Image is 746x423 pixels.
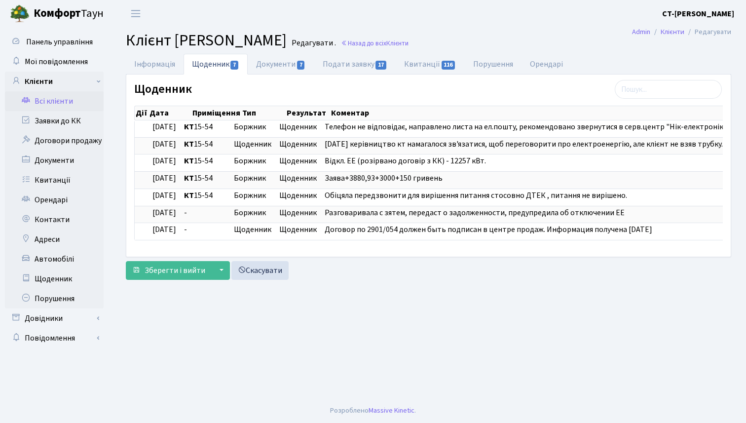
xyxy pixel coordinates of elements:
label: Щоденник [134,82,192,97]
a: CT-[PERSON_NAME] [662,8,734,20]
span: Таун [34,5,104,22]
span: Боржник [234,173,271,184]
a: Квитанції [5,170,104,190]
th: Дії [135,106,149,120]
span: 17 [375,61,386,70]
a: Порушення [5,289,104,308]
span: - [184,224,226,235]
li: Редагувати [684,27,731,38]
th: Результат [286,106,330,120]
a: Орендарі [522,54,571,75]
small: Редагувати . [290,38,336,48]
a: Клієнти [661,27,684,37]
span: Відкл. ЕЕ (розірвано договір з КК) - 12257 кВт. [325,155,486,166]
span: Щоденник [279,224,317,235]
a: Всі клієнти [5,91,104,111]
span: 15-54 [184,139,226,150]
span: 7 [297,61,305,70]
b: КТ [184,121,194,132]
span: [DATE] [152,207,176,218]
span: Щоденник [279,173,317,184]
span: 15-54 [184,173,226,184]
span: [DATE] [152,139,176,150]
a: Квитанції [396,54,464,75]
span: Обіцяла передзвонити для вирішення питання стосовно ДТЕК , питання не вирішено. [325,190,627,201]
b: КТ [184,155,194,166]
span: 15-54 [184,155,226,167]
a: Щоденник [184,54,248,75]
span: [DATE] [152,121,176,132]
span: Щоденник [279,155,317,167]
span: Заява+3880,93+3000+150 гривень [325,173,443,184]
span: Щоденник [279,190,317,201]
span: Договор по 2901/054 должен быть подписан в центре продаж. Информация получена [DATE] [325,224,652,235]
button: Переключити навігацію [123,5,148,22]
a: Договори продажу [5,131,104,151]
span: 116 [442,61,455,70]
span: Щоденник [234,224,271,235]
th: Приміщення [191,106,241,120]
a: Контакти [5,210,104,230]
span: Щоденник [279,207,317,219]
input: Пошук... [615,80,722,99]
a: Автомобілі [5,249,104,269]
a: Клієнти [5,72,104,91]
a: Повідомлення [5,328,104,348]
a: Довідники [5,308,104,328]
span: Боржник [234,190,271,201]
span: Клієнт [PERSON_NAME] [126,29,287,52]
a: Документи [5,151,104,170]
span: Щоденник [234,139,271,150]
a: Мої повідомлення [5,52,104,72]
th: Тип [241,106,286,120]
span: [DATE] керівництво кт намагалося зв'язатися, щоб переговорити про електроенергію, але клієнт не в... [325,139,723,150]
a: Щоденник [5,269,104,289]
a: Скасувати [231,261,289,280]
th: Дата [149,106,191,120]
button: Зберегти і вийти [126,261,212,280]
span: Разговаривала с зятем, передаст о задолженности, предупредила об отключении ЕЕ [325,207,625,218]
div: Розроблено . [330,405,416,416]
span: Боржник [234,207,271,219]
th: Коментар [330,106,737,120]
span: Телефон не відповідає, направлено листа на ел.пошту, рекомендовано звернутися в серв.центр "Нік-е... [325,121,731,132]
span: Зберегти і вийти [145,265,205,276]
span: [DATE] [152,173,176,184]
b: CT-[PERSON_NAME] [662,8,734,19]
a: Заявки до КК [5,111,104,131]
a: Massive Kinetic [369,405,414,416]
nav: breadcrumb [617,22,746,42]
a: Адреси [5,230,104,249]
span: Щоденник [279,121,317,133]
span: Клієнти [386,38,409,48]
span: Боржник [234,155,271,167]
b: КТ [184,139,194,150]
a: Admin [632,27,650,37]
span: Боржник [234,121,271,133]
span: [DATE] [152,224,176,235]
a: Документи [248,54,314,75]
a: Подати заявку [314,54,396,75]
b: Комфорт [34,5,81,21]
span: Панель управління [26,37,93,47]
span: 7 [230,61,238,70]
span: Мої повідомлення [25,56,88,67]
img: logo.png [10,4,30,24]
span: [DATE] [152,190,176,201]
span: Щоденник [279,139,317,150]
b: КТ [184,190,194,201]
span: - [184,207,226,219]
a: Орендарі [5,190,104,210]
a: Інформація [126,54,184,75]
a: Панель управління [5,32,104,52]
span: 15-54 [184,190,226,201]
a: Порушення [465,54,522,75]
b: КТ [184,173,194,184]
span: [DATE] [152,155,176,166]
span: 15-54 [184,121,226,133]
a: Назад до всіхКлієнти [341,38,409,48]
